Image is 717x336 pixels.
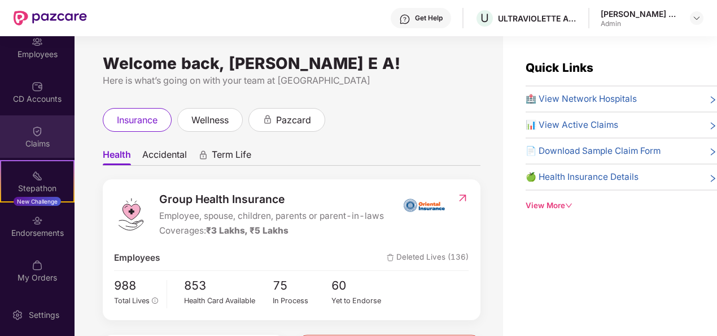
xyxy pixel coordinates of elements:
[526,144,661,158] span: 📄 Download Sample Claim Form
[14,11,87,25] img: New Pazcare Logo
[198,150,208,160] div: animation
[526,92,637,106] span: 🏥 View Network Hospitals
[526,170,639,184] span: 🍏 Health Insurance Details
[526,200,717,212] div: View More
[212,149,251,165] span: Term Life
[415,14,443,23] div: Get Help
[191,113,229,127] span: wellness
[159,191,384,208] span: Group Health Insurance
[709,120,717,132] span: right
[103,149,131,165] span: Health
[206,225,288,236] span: ₹3 Lakhs, ₹5 Lakhs
[117,113,158,127] span: insurance
[387,254,394,261] img: deleteIcon
[32,215,43,226] img: svg+xml;base64,PHN2ZyBpZD0iRW5kb3JzZW1lbnRzIiB4bWxucz0iaHR0cDovL3d3dy53My5vcmcvMjAwMC9zdmciIHdpZH...
[692,14,701,23] img: svg+xml;base64,PHN2ZyBpZD0iRHJvcGRvd24tMzJ4MzIiIHhtbG5zPSJodHRwOi8vd3d3LnczLm9yZy8yMDAwL3N2ZyIgd2...
[159,209,384,223] span: Employee, spouse, children, parents or parent-in-laws
[709,147,717,158] span: right
[526,118,618,132] span: 📊 View Active Claims
[263,114,273,124] div: animation
[273,295,332,307] div: In Process
[25,309,63,321] div: Settings
[273,277,332,295] span: 75
[601,19,680,28] div: Admin
[152,298,158,304] span: info-circle
[114,197,148,231] img: logo
[480,11,489,25] span: U
[114,251,160,265] span: Employees
[601,8,680,19] div: [PERSON_NAME] E A
[142,149,187,165] span: Accidental
[276,113,311,127] span: pazcard
[114,296,150,305] span: Total Lives
[526,61,593,75] span: Quick Links
[565,202,572,209] span: down
[457,192,469,204] img: RedirectIcon
[1,183,73,194] div: Stepathon
[331,295,391,307] div: Yet to Endorse
[399,14,410,25] img: svg+xml;base64,PHN2ZyBpZD0iSGVscC0zMngzMiIgeG1sbnM9Imh0dHA6Ly93d3cudzMub3JnLzIwMDAvc3ZnIiB3aWR0aD...
[32,36,43,48] img: svg+xml;base64,PHN2ZyBpZD0iRW1wbG95ZWVzIiB4bWxucz0iaHR0cDovL3d3dy53My5vcmcvMjAwMC9zdmciIHdpZHRoPS...
[387,251,469,265] span: Deleted Lives (136)
[709,173,717,184] span: right
[184,295,273,307] div: Health Card Available
[32,81,43,92] img: svg+xml;base64,PHN2ZyBpZD0iQ0RfQWNjb3VudHMiIGRhdGEtbmFtZT0iQ0QgQWNjb3VudHMiIHhtbG5zPSJodHRwOi8vd3...
[32,170,43,182] img: svg+xml;base64,PHN2ZyB4bWxucz0iaHR0cDovL3d3dy53My5vcmcvMjAwMC9zdmciIHdpZHRoPSIyMSIgaGVpZ2h0PSIyMC...
[709,94,717,106] span: right
[159,224,384,238] div: Coverages:
[32,260,43,271] img: svg+xml;base64,PHN2ZyBpZD0iTXlfT3JkZXJzIiBkYXRhLW5hbWU9Ik15IE9yZGVycyIgeG1sbnM9Imh0dHA6Ly93d3cudz...
[403,191,445,219] img: insurerIcon
[498,13,577,24] div: ULTRAVIOLETTE AUTOMOTIVE PRIVATE LIMITED
[331,277,391,295] span: 60
[12,309,23,321] img: svg+xml;base64,PHN2ZyBpZD0iU2V0dGluZy0yMHgyMCIgeG1sbnM9Imh0dHA6Ly93d3cudzMub3JnLzIwMDAvc3ZnIiB3aW...
[32,126,43,137] img: svg+xml;base64,PHN2ZyBpZD0iQ2xhaW0iIHhtbG5zPSJodHRwOi8vd3d3LnczLm9yZy8yMDAwL3N2ZyIgd2lkdGg9IjIwIi...
[14,197,61,206] div: New Challenge
[103,74,480,88] div: Here is what’s going on with your team at [GEOGRAPHIC_DATA]
[114,277,159,295] span: 988
[184,277,273,295] span: 853
[103,59,480,68] div: Welcome back, [PERSON_NAME] E A!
